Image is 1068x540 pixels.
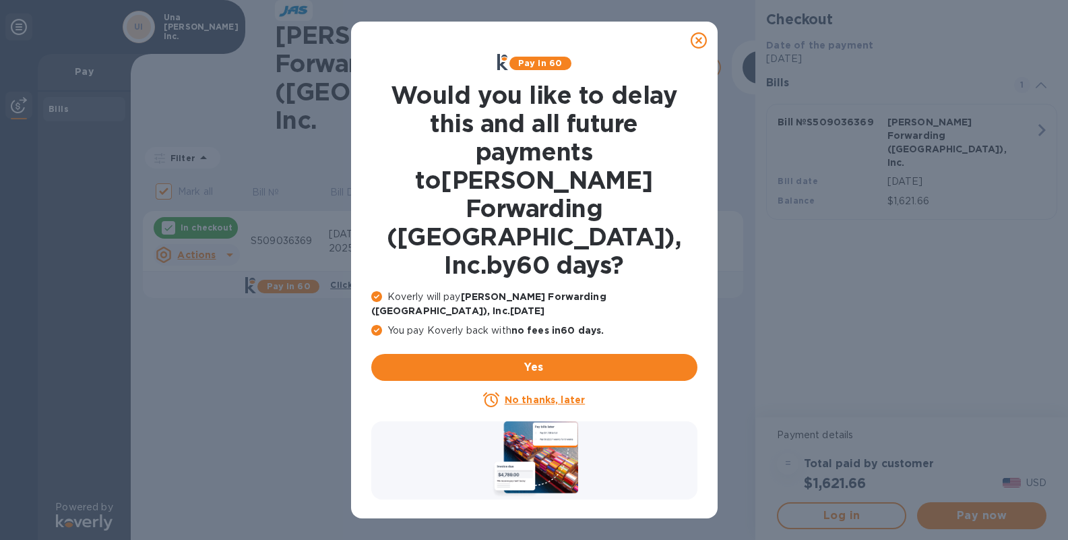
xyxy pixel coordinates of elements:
button: Yes [371,354,697,381]
u: No thanks, later [505,394,585,405]
p: Koverly will pay [371,290,697,318]
b: [PERSON_NAME] Forwarding ([GEOGRAPHIC_DATA]), Inc. [DATE] [371,291,606,316]
span: Yes [382,359,687,376]
p: You pay Koverly back with [371,324,697,338]
b: Pay in 60 [518,58,562,68]
b: no fees in 60 days . [511,325,604,336]
h1: Would you like to delay this and all future payments to [PERSON_NAME] Forwarding ([GEOGRAPHIC_DAT... [371,81,697,279]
